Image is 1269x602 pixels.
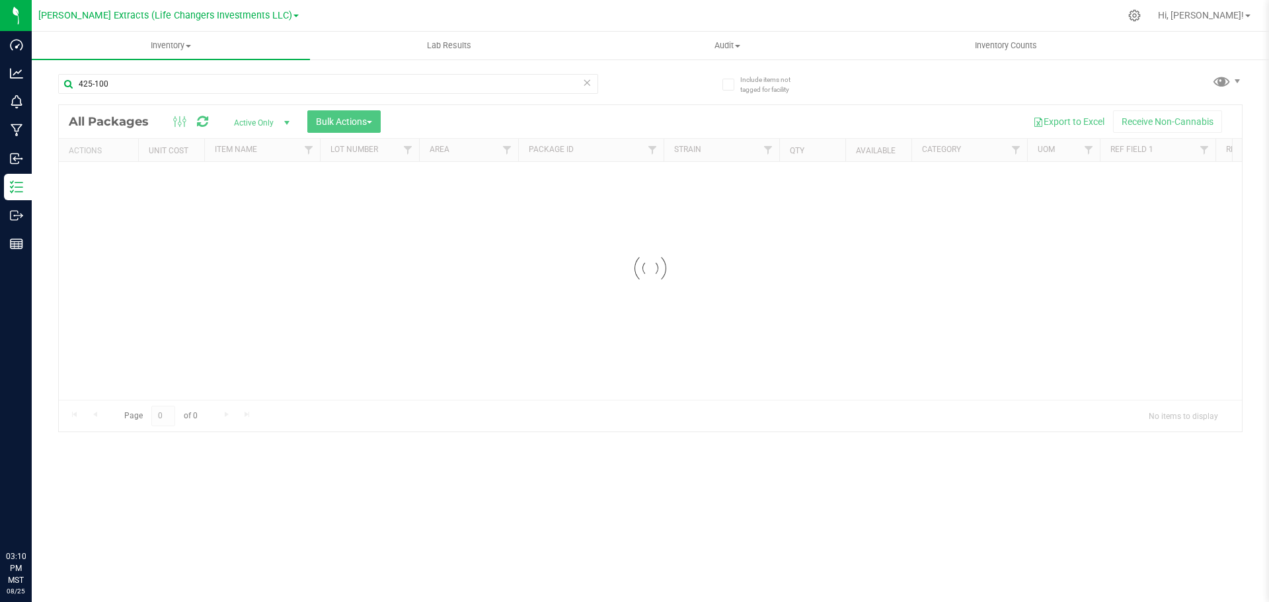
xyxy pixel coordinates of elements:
p: 08/25 [6,586,26,596]
span: Clear [582,74,592,91]
div: Manage settings [1126,9,1143,22]
inline-svg: Dashboard [10,38,23,52]
span: Hi, [PERSON_NAME]! [1158,10,1244,20]
span: Inventory Counts [957,40,1055,52]
inline-svg: Manufacturing [10,124,23,137]
span: Inventory [32,40,310,52]
a: Audit [588,32,866,59]
a: Inventory [32,32,310,59]
inline-svg: Outbound [10,209,23,222]
a: Lab Results [310,32,588,59]
inline-svg: Inbound [10,152,23,165]
span: Audit [589,40,866,52]
span: Lab Results [409,40,489,52]
inline-svg: Monitoring [10,95,23,108]
iframe: Resource center [13,496,53,536]
span: Include items not tagged for facility [740,75,806,94]
inline-svg: Inventory [10,180,23,194]
inline-svg: Analytics [10,67,23,80]
p: 03:10 PM MST [6,550,26,586]
a: Inventory Counts [867,32,1145,59]
inline-svg: Reports [10,237,23,250]
iframe: Resource center unread badge [39,494,55,510]
input: Search Package ID, Item Name, SKU, Lot or Part Number... [58,74,598,94]
span: [PERSON_NAME] Extracts (Life Changers Investments LLC) [38,10,292,21]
